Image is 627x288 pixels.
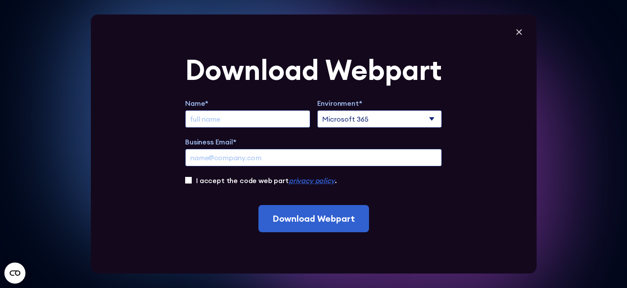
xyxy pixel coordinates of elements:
input: full name [185,110,310,128]
label: Business Email* [185,137,442,147]
input: name@company.com [185,149,442,166]
button: Open CMP widget [4,263,25,284]
iframe: Chat Widget [583,246,627,288]
label: Environment* [317,98,442,108]
input: Download Webpart [258,205,369,232]
form: Extend Trial [185,56,442,232]
label: I accept the code web part . [196,175,337,186]
label: Name* [185,98,310,108]
a: privacy policy [289,176,335,185]
div: Download Webpart [185,56,442,84]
